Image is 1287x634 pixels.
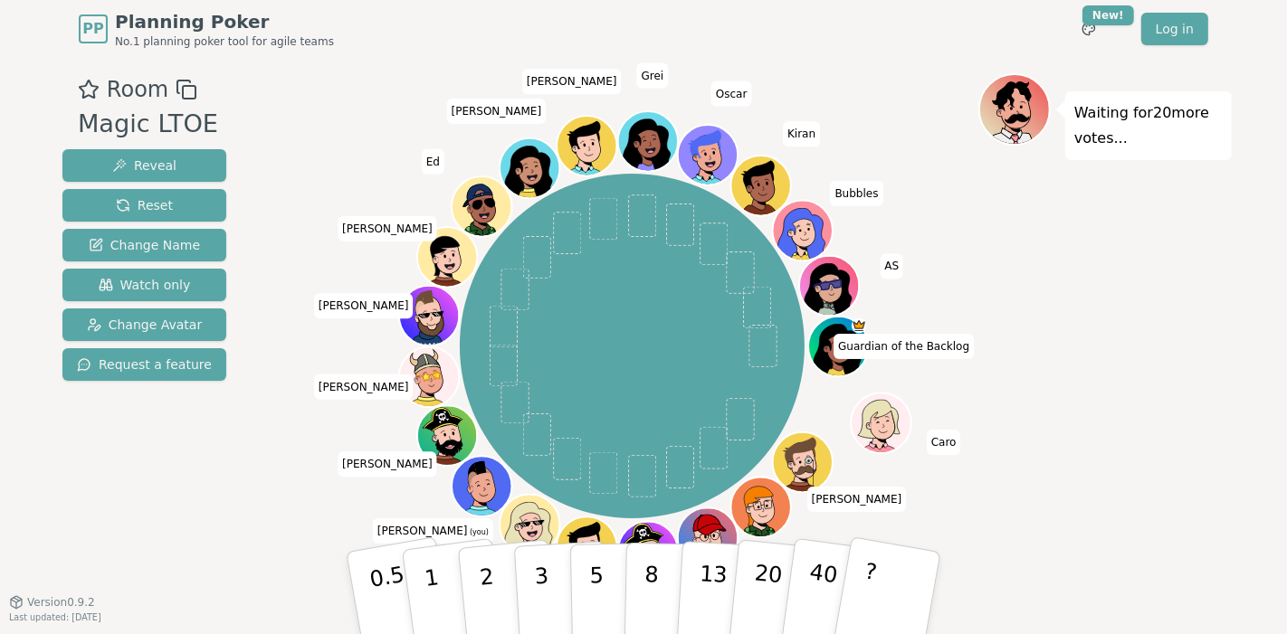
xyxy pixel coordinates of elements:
[62,149,226,182] button: Reveal
[79,9,334,49] a: PPPlanning PokerNo.1 planning poker tool for agile teams
[89,236,200,254] span: Change Name
[1082,5,1134,25] div: New!
[116,196,173,214] span: Reset
[112,156,176,175] span: Reveal
[338,215,437,241] span: Click to change your name
[62,269,226,301] button: Watch only
[453,458,510,514] button: Click to change your avatar
[834,334,974,359] span: Click to change your name
[62,229,226,261] button: Change Name
[851,317,866,333] span: Guardian of the Backlog is the host
[1074,100,1223,151] p: Waiting for 20 more votes...
[115,9,334,34] span: Planning Poker
[87,316,203,334] span: Change Avatar
[468,528,490,536] span: (you)
[637,62,669,88] span: Click to change your name
[99,276,191,294] span: Watch only
[927,430,961,455] span: Click to change your name
[783,121,820,147] span: Click to change your name
[82,18,103,40] span: PP
[447,99,547,124] span: Click to change your name
[78,73,100,106] button: Add as favourite
[1072,13,1105,45] button: New!
[62,189,226,222] button: Reset
[9,595,95,610] button: Version0.9.2
[880,253,903,279] span: Click to change your name
[78,106,218,143] div: Magic LTOE
[831,180,883,205] span: Click to change your name
[62,348,226,381] button: Request a feature
[77,355,212,374] span: Request a feature
[711,80,752,106] span: Click to change your name
[338,451,437,477] span: Click to change your name
[314,293,414,318] span: Click to change your name
[522,69,622,94] span: Click to change your name
[1141,13,1208,45] a: Log in
[107,73,168,106] span: Room
[9,612,101,622] span: Last updated: [DATE]
[62,308,226,341] button: Change Avatar
[115,34,334,49] span: No.1 planning poker tool for agile teams
[314,374,414,399] span: Click to change your name
[422,148,444,174] span: Click to change your name
[807,487,907,512] span: Click to change your name
[27,595,95,610] span: Version 0.9.2
[373,518,493,544] span: Click to change your name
